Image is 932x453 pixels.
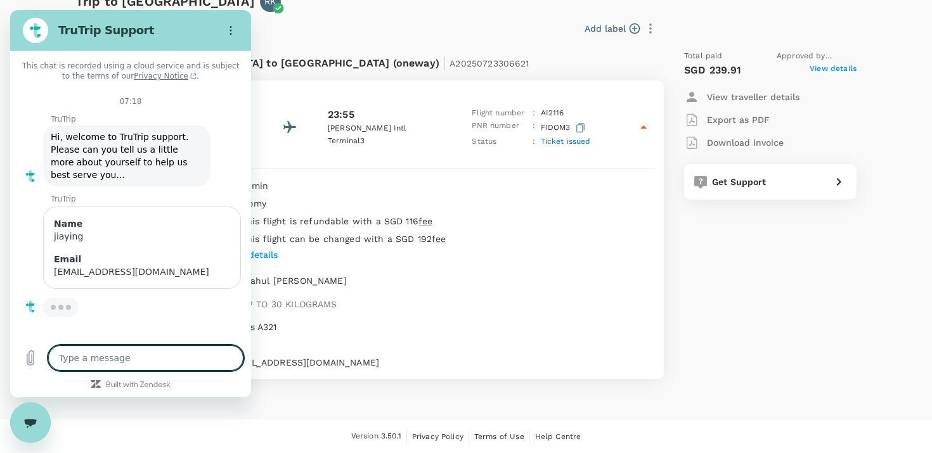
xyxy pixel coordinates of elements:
p: [DATE] [105,91,651,103]
p: Status [472,136,527,148]
svg: (opens in a new tab) [178,63,186,69]
p: [PERSON_NAME] Intl [328,122,442,135]
p: 6h 25min [226,179,654,192]
p: PNR number [472,120,527,136]
p: : [533,120,535,136]
p: This flight is refundable with a SGD 116 [242,215,432,227]
div: [EMAIL_ADDRESS][DOMAIN_NAME] [44,255,220,268]
p: This flight can be changed with a SGD 192 [242,233,446,245]
p: economy [226,197,266,210]
a: Terms of Use [474,430,524,443]
h2: TruTrip Support [48,13,203,28]
p: 23:55 [328,107,354,122]
p: View traveller details [707,91,799,103]
span: Version 3.50.1 [351,430,401,443]
span: Hi, welcome to TruTrip support. Please can you tell us a little more about yourself to help us be... [41,122,181,170]
div: - [221,333,654,351]
p: Rahul [PERSON_NAME] [245,274,347,287]
a: Privacy Policy [412,430,463,443]
p: TruTrip [41,184,241,194]
p: AI 2116 [541,107,564,120]
button: View traveller details [684,86,799,108]
span: Get Support [712,177,767,187]
div: jiaying [44,220,220,233]
span: | [443,54,446,72]
button: Download invoice [684,131,784,154]
div: Email [44,243,220,255]
iframe: Button to launch messaging window, conversation in progress [10,402,51,443]
span: Approved by [777,50,857,63]
span: Help Centre [535,432,581,441]
span: Total paid [684,50,723,63]
span: Privacy Policy [412,432,463,441]
span: fee [432,234,446,244]
p: SGD 239.91 [684,63,742,78]
button: Add label [585,22,640,35]
p: [EMAIL_ADDRESS][DOMAIN_NAME] [226,356,654,369]
svg: loading [41,289,61,305]
p: : [533,136,535,148]
p: Download invoice [707,136,784,149]
button: Upload file [8,335,33,360]
span: Ticket issued [541,137,591,146]
iframe: Messaging window [10,10,251,397]
p: Export as PDF [707,113,770,126]
div: Airbus A321 [221,316,654,333]
a: Built with Zendesk: Visit the Zendesk website in a new tab [96,371,160,380]
p: Flight number [472,107,527,120]
button: Export as PDF [684,108,770,131]
span: View details [810,63,857,78]
p: FIDOM3 [541,120,588,136]
a: Help Centre [535,430,581,443]
p: Terminal 3 [328,135,442,148]
a: Privacy Notice(opens in a new tab) [124,61,186,70]
button: Options menu [208,8,233,33]
p: This chat is recorded using a cloud service and is subject to the terms of our . [10,51,231,71]
p: TruTrip [41,104,241,114]
p: 07:18 [110,86,132,96]
p: Flight from [GEOGRAPHIC_DATA] to [GEOGRAPHIC_DATA] (oneway) [93,50,529,73]
p: UP TO 30 KILOGRAMS [241,298,337,310]
span: fee [418,216,432,226]
span: A20250723306621 [450,58,529,68]
p: : [533,107,535,120]
div: Name [44,207,220,220]
span: Terms of Use [474,432,524,441]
